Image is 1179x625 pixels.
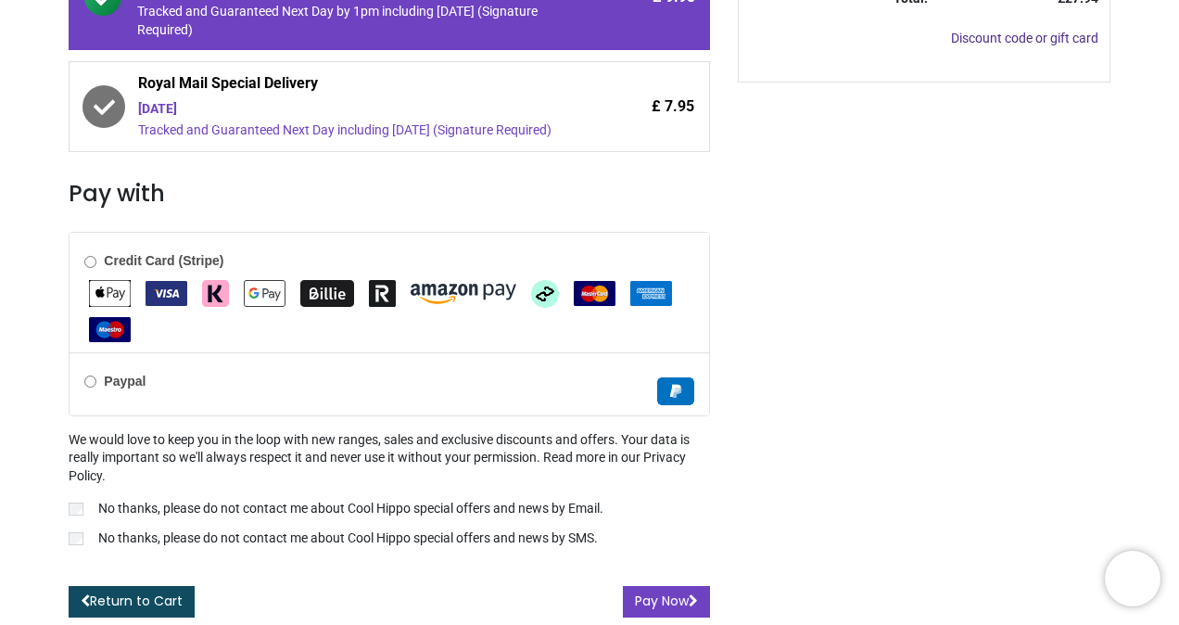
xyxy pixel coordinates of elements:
iframe: Brevo live chat [1105,551,1160,606]
span: Royal Mail Special Delivery [138,73,582,99]
img: Google Pay [244,280,285,307]
img: Klarna [202,280,229,307]
p: No thanks, please do not contact me about Cool Hippo special offers and news by SMS. [98,529,598,548]
img: Afterpay Clearpay [531,280,559,308]
img: American Express [630,281,672,306]
img: Revolut Pay [369,280,396,307]
span: Maestro [89,321,131,336]
span: £ 7.95 [652,96,694,117]
h3: Pay with [69,178,709,210]
div: [DATE] [138,100,582,119]
span: Google Pay [244,285,285,300]
div: Tracked and Guaranteed Next Day including [DATE] (Signature Required) [138,121,582,140]
span: Klarna [202,285,229,300]
p: No thanks, please do not contact me about Cool Hippo special offers and news by Email. [98,500,603,518]
b: Paypal [104,374,146,389]
input: Credit Card (Stripe) [84,256,96,268]
img: Maestro [89,317,131,342]
img: MasterCard [574,281,615,306]
div: We would love to keep you in the loop with new ranges, sales and exclusive discounts and offers. ... [69,431,709,552]
span: Revolut Pay [369,285,396,300]
input: No thanks, please do not contact me about Cool Hippo special offers and news by SMS. [69,532,83,545]
span: Billie [300,285,354,300]
b: Credit Card (Stripe) [104,253,223,268]
a: Return to Cart [69,586,195,618]
span: MasterCard [574,285,615,300]
span: Apple Pay [89,285,131,300]
img: Billie [300,280,354,307]
span: American Express [630,285,672,300]
span: VISA [146,285,187,300]
img: Apple Pay [89,280,131,307]
img: Amazon Pay [411,284,516,304]
span: Paypal [657,382,694,397]
button: Pay Now [623,586,710,618]
span: Amazon Pay [411,285,516,300]
div: Tracked and Guaranteed Next Day by 1pm including [DATE] (Signature Required) [137,3,583,39]
img: Paypal [657,377,694,405]
img: VISA [146,281,187,306]
input: No thanks, please do not contact me about Cool Hippo special offers and news by Email. [69,503,83,516]
span: Afterpay Clearpay [531,285,559,300]
input: Paypal [84,376,96,388]
a: Discount code or gift card [951,31,1098,45]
